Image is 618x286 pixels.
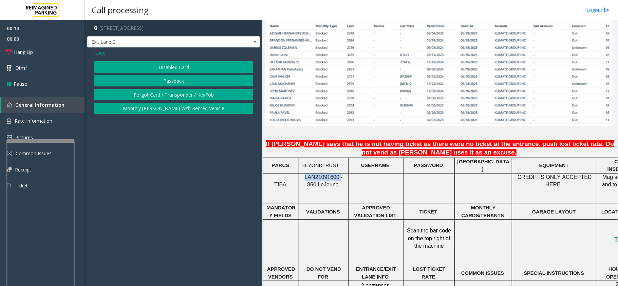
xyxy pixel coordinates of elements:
[88,37,225,47] span: Exit Lane 2
[7,102,12,107] img: 'icon'
[586,6,610,14] a: Logout
[324,182,339,188] span: Jeune
[94,89,253,100] button: Forgot Card / Transponder / KeyFob
[306,209,340,214] span: VALIDATIONS
[94,103,253,114] button: Monthly [PERSON_NAME] with Rented Vehicle
[15,102,64,108] span: General Information
[539,163,569,168] span: EQUIPMENT
[518,174,592,187] span: CREDIT IS ONLY ACCEPTED HERE.
[15,64,27,71] span: Dtmf
[301,163,339,168] span: BEYONDTRUST
[305,174,343,187] span: LAN21091600 - 850 Le
[94,61,253,73] button: Disabled Card
[94,49,106,56] span: Issue
[413,266,445,279] span: LOST TICKET RATE
[14,80,27,87] span: Pause
[457,159,509,172] span: [GEOGRAPHIC_DATA]
[356,266,396,279] span: ENTRANCE/EXIT LANE INFO
[7,118,11,124] img: 'icon'
[419,209,437,214] span: TICKET
[462,205,504,218] span: MONTHLY CARDS/TENANTS
[272,163,289,168] span: PARCS
[14,48,33,56] span: Hang Up
[1,97,85,113] a: General Information
[267,205,296,218] span: MANDATORY FIELDS
[87,20,260,36] h4: [STREET_ADDRESS]
[267,266,295,279] span: APPROVED VENDORS
[15,134,33,141] span: Pictures
[414,163,443,168] span: PASSWORD
[354,205,396,218] span: APPROVED VALIDATION LIST
[88,2,152,18] h3: Call processing
[266,140,614,156] span: If [PERSON_NAME] says that he is not having ticket as there were no ticket at the entrance, push ...
[94,75,253,87] button: Passback
[306,266,341,279] span: DO NOT VEND FOR
[15,118,52,124] span: Rate Information
[524,270,584,276] span: SPECIAL INSTRUCTIONS
[361,163,390,168] span: USERNAME
[461,270,504,276] span: COMMON ISSUES
[604,6,610,14] img: logout
[407,228,451,249] span: Scan the bar code on the top right of the machine
[532,209,576,214] span: GARAGE LAYOUT
[274,182,286,187] span: TIBA
[265,19,615,126] img: c2ca93138f6b484f8c859405df5a3603.jpg
[7,135,12,140] img: 'icon'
